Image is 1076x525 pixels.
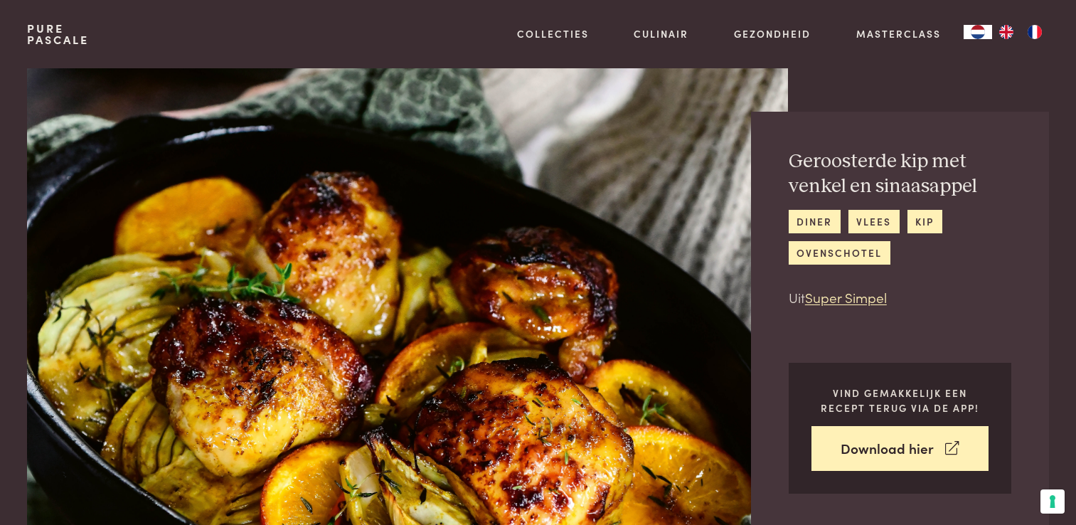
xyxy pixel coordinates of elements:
[517,26,589,41] a: Collecties
[789,149,1011,198] h2: Geroosterde kip met venkel en sinaasappel
[907,210,942,233] a: kip
[734,26,811,41] a: Gezondheid
[789,241,890,265] a: ovenschotel
[811,426,989,471] a: Download hier
[27,23,89,46] a: PurePascale
[805,287,887,307] a: Super Simpel
[848,210,900,233] a: vlees
[789,287,1011,308] p: Uit
[27,68,787,525] img: Geroosterde kip met venkel en sinaasappel
[964,25,992,39] a: NL
[856,26,941,41] a: Masterclass
[634,26,688,41] a: Culinair
[964,25,1049,39] aside: Language selected: Nederlands
[1040,489,1065,514] button: Uw voorkeuren voor toestemming voor trackingtechnologieën
[1021,25,1049,39] a: FR
[992,25,1021,39] a: EN
[964,25,992,39] div: Language
[992,25,1049,39] ul: Language list
[811,386,989,415] p: Vind gemakkelijk een recept terug via de app!
[789,210,841,233] a: diner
